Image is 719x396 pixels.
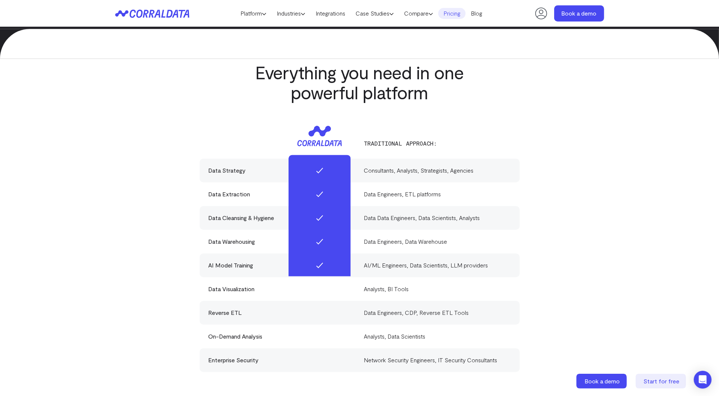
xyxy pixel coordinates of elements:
div: Data Data Engineers, Data Scientists, Analysts [364,213,511,222]
div: Data Visualization [209,284,355,293]
div: Reverse ETL [209,308,355,317]
span: Book a demo [585,377,620,385]
div: Analysts, BI Tools [364,284,511,293]
div: Data Warehousing [209,237,355,246]
div: Data Cleansing & Hygiene [209,213,355,222]
a: Book a demo [576,374,628,389]
h2: Everything you need in one powerful platform [240,62,479,102]
div: On-Demand Analysis [209,332,355,341]
a: Book a demo [554,5,604,21]
a: Pricing [438,8,466,19]
div: Data Engineers, ETL platforms [364,190,511,199]
div: Analysts, Data Scientists [364,332,511,341]
a: Case Studies [350,8,399,19]
span: Start for free [644,377,680,385]
div: Data Engineers, CDP, Reverse ETL Tools [364,308,511,317]
a: Compare [399,8,438,19]
a: Platform [235,8,272,19]
div: Data Engineers, Data Warehouse [364,237,511,246]
div: AI Model Training [209,261,355,270]
a: Start for free [636,374,688,389]
div: Data Extraction [209,190,355,199]
div: Network Security Engineers, IT Security Consultants [364,356,511,365]
div: Consultants, Analysts, Strategists, Agencies [364,166,511,175]
div: Open Intercom Messenger [694,371,712,389]
a: Industries [272,8,310,19]
a: Blog [466,8,487,19]
div: Data Strategy [209,166,355,175]
p: Traditional approach: [364,140,511,147]
div: Enterprise Security [209,356,355,365]
div: AI/ML Engineers, Data Scientists, LLM providers [364,261,511,270]
a: Integrations [310,8,350,19]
